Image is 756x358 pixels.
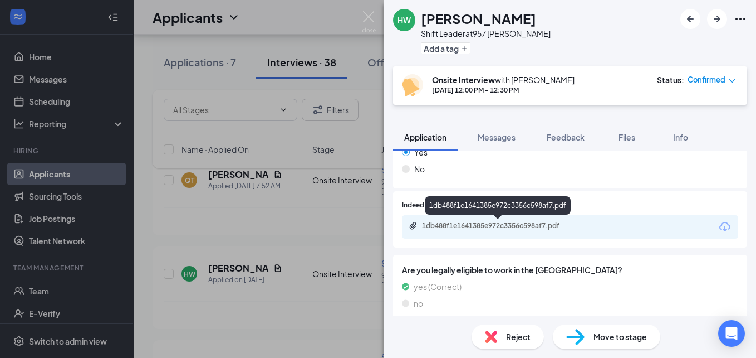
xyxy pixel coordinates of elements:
[547,132,585,142] span: Feedback
[461,45,468,52] svg: Plus
[402,200,451,211] span: Indeed Resume
[432,75,495,85] b: Onsite Interview
[421,28,551,39] div: Shift Leader at 957 [PERSON_NAME]
[710,12,724,26] svg: ArrowRight
[734,12,747,26] svg: Ellipses
[414,146,428,158] span: Yes
[707,9,727,29] button: ArrowRight
[673,132,688,142] span: Info
[688,74,725,85] span: Confirmed
[425,196,571,215] div: 1db488f1e1641385e972c3356c598af7.pdf
[422,221,578,230] div: 1db488f1e1641385e972c3356c598af7.pdf
[593,331,647,343] span: Move to stage
[506,331,531,343] span: Reject
[432,85,575,95] div: [DATE] 12:00 PM - 12:30 PM
[657,74,684,85] div: Status :
[409,221,589,232] a: Paperclip1db488f1e1641385e972c3356c598af7.pdf
[478,132,516,142] span: Messages
[402,264,738,276] span: Are you legally eligible to work in the [GEOGRAPHIC_DATA]?
[728,77,736,85] span: down
[397,14,411,26] div: HW
[404,132,446,142] span: Application
[409,221,418,230] svg: Paperclip
[414,163,425,175] span: No
[718,220,732,234] svg: Download
[432,74,575,85] div: with [PERSON_NAME]
[718,320,745,347] div: Open Intercom Messenger
[414,297,423,309] span: no
[414,280,462,293] span: yes (Correct)
[680,9,700,29] button: ArrowLeftNew
[618,132,635,142] span: Files
[684,12,697,26] svg: ArrowLeftNew
[421,9,536,28] h1: [PERSON_NAME]
[421,42,470,54] button: PlusAdd a tag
